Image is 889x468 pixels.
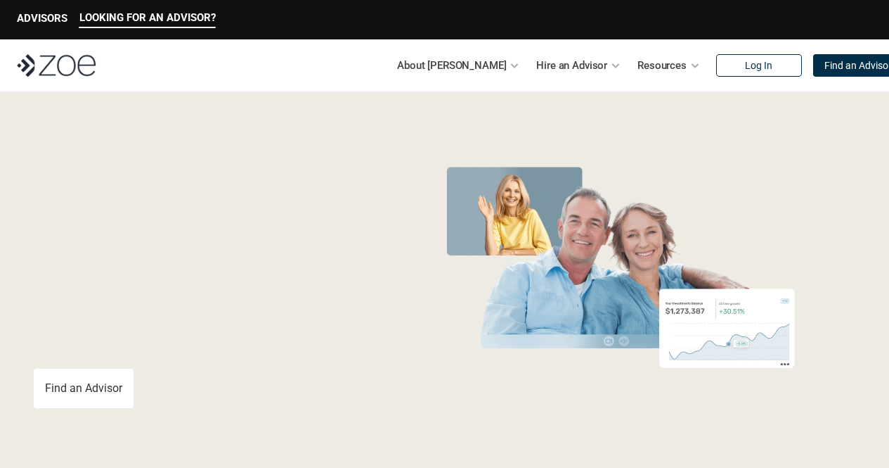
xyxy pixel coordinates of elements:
[17,12,67,25] p: ADVISORS
[34,203,318,304] span: with a Financial Advisor
[45,381,122,395] p: Find an Advisor
[745,60,772,72] p: Log In
[34,156,346,210] span: Grow Your Wealth
[426,398,816,405] em: The information in the visuals above is for illustrative purposes only and does not represent an ...
[79,11,216,24] p: LOOKING FOR AN ADVISOR?
[397,55,506,76] p: About [PERSON_NAME]
[637,55,687,76] p: Resources
[716,54,802,77] a: Log In
[536,55,607,76] p: Hire an Advisor
[34,318,387,352] p: You deserve an advisor you can trust. [PERSON_NAME], hire, and invest with vetted, fiduciary, fin...
[34,369,134,408] a: Find an Advisor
